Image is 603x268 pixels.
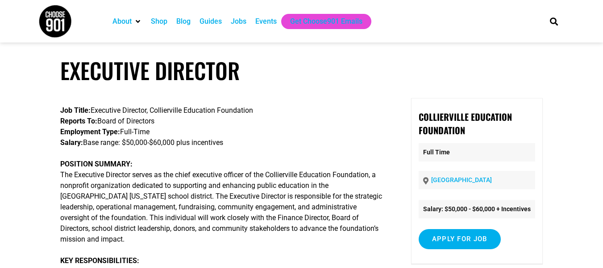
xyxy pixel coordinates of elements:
[60,256,139,265] strong: KEY RESPONSIBILITIES:
[60,128,120,136] strong: Employment Type:
[290,16,362,27] a: Get Choose901 Emails
[419,143,535,162] p: Full Time
[60,160,133,168] strong: POSITION SUMMARY:
[151,16,167,27] a: Shop
[60,57,543,84] h1: Executive Director
[60,106,91,115] strong: Job Title:
[108,14,535,29] nav: Main nav
[419,229,501,249] input: Apply for job
[200,16,222,27] a: Guides
[419,200,535,218] li: Salary: $50,000 - $60,000 + Incentives
[108,14,146,29] div: About
[60,105,387,148] p: Executive Director, Collierville Education Foundation Board of Directors Full-Time Base range: $5...
[546,14,561,29] div: Search
[60,159,387,245] p: The Executive Director serves as the chief executive officer of the Collierville Education Founda...
[176,16,191,27] a: Blog
[112,16,132,27] a: About
[60,138,83,147] strong: Salary:
[419,110,512,137] strong: Collierville Education Foundation
[255,16,277,27] a: Events
[231,16,246,27] a: Jobs
[431,176,492,183] a: [GEOGRAPHIC_DATA]
[60,117,97,125] strong: Reports To:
